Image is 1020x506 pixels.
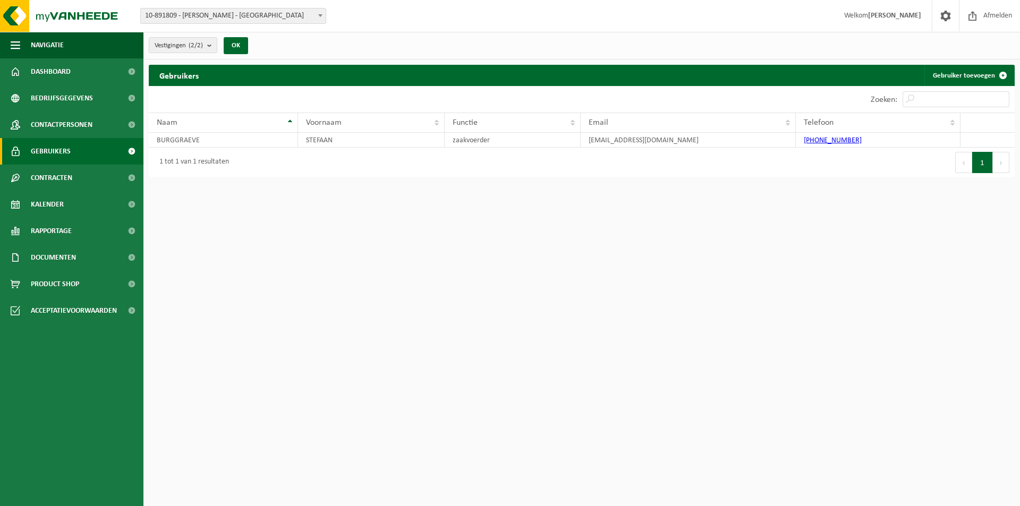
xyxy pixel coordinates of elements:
a: [PHONE_NUMBER] [804,136,862,144]
button: Vestigingen(2/2) [149,37,217,53]
span: Rapportage [31,218,72,244]
td: zaakvoerder [445,133,581,148]
span: Gebruikers [31,138,71,165]
span: Acceptatievoorwaarden [31,297,117,324]
button: 1 [972,152,993,173]
td: STEFAAN [298,133,445,148]
span: Vestigingen [155,38,203,54]
span: Bedrijfsgegevens [31,85,93,112]
span: 10-891809 - JESTHO BURGGRAEVE - OOSTENDE [141,8,326,23]
td: [EMAIL_ADDRESS][DOMAIN_NAME] [581,133,795,148]
span: Documenten [31,244,76,271]
button: Previous [955,152,972,173]
span: 10-891809 - JESTHO BURGGRAEVE - OOSTENDE [140,8,326,24]
span: Navigatie [31,32,64,58]
span: Email [589,118,608,127]
strong: [PERSON_NAME] [868,12,921,20]
span: Telefoon [804,118,834,127]
button: Next [993,152,1009,173]
a: Gebruiker toevoegen [924,65,1014,86]
span: Contactpersonen [31,112,92,138]
span: Product Shop [31,271,79,297]
label: Zoeken: [871,96,897,104]
span: Kalender [31,191,64,218]
span: Voornaam [306,118,342,127]
td: BURGGRAEVE [149,133,298,148]
button: OK [224,37,248,54]
span: Naam [157,118,177,127]
div: 1 tot 1 van 1 resultaten [154,153,229,172]
span: Contracten [31,165,72,191]
count: (2/2) [189,42,203,49]
span: Functie [453,118,478,127]
h2: Gebruikers [149,65,209,85]
span: Dashboard [31,58,71,85]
